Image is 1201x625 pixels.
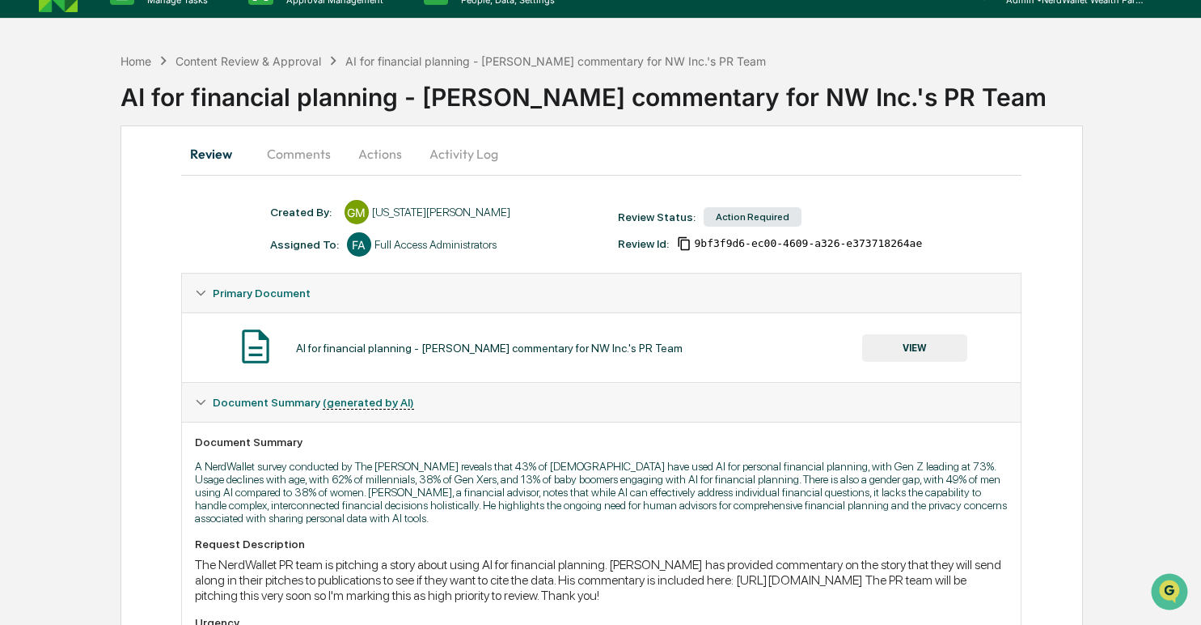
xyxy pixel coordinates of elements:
div: secondary tabs example [181,134,1022,173]
img: Document Icon [235,326,276,367]
a: Powered byPylon [114,274,196,287]
u: (generated by AI) [323,396,414,410]
div: Document Summary (generated by AI) [182,383,1021,422]
input: Clear [42,74,267,91]
a: 🖐️Preclearance [10,198,111,227]
a: 🗄️Attestations [111,198,207,227]
div: 🗄️ [117,206,130,219]
div: Review Status: [618,210,696,223]
div: The NerdWallet PR team is pitching a story about using AI for financial planning. [PERSON_NAME] h... [195,557,1009,603]
iframe: Open customer support [1149,572,1193,615]
span: Copy Id [677,236,691,251]
div: Home [121,54,151,68]
span: Attestations [133,204,201,220]
button: Activity Log [417,134,511,173]
p: How can we help? [16,34,294,60]
button: Review [181,134,254,173]
div: Assigned To: [270,238,339,251]
span: Primary Document [213,287,311,300]
span: Preclearance [32,204,104,220]
div: Document Summary [195,436,1009,449]
div: AI for financial planning - [PERSON_NAME] commentary for NW Inc.'s PR Team [296,342,683,355]
span: Pylon [161,274,196,287]
div: Start new chat [55,124,265,140]
div: Created By: ‎ ‎ [270,206,336,219]
div: Review Id: [618,237,669,250]
p: A NerdWallet survey conducted by The [PERSON_NAME] reveals that 43% of [DEMOGRAPHIC_DATA] have us... [195,460,1009,525]
button: Actions [344,134,417,173]
span: Document Summary [213,396,414,409]
button: Start new chat [275,129,294,148]
button: VIEW [862,334,967,362]
div: 🔎 [16,236,29,249]
span: Data Lookup [32,235,102,251]
div: 🖐️ [16,206,29,219]
button: Comments [254,134,344,173]
div: Action Required [704,207,801,227]
div: GM [345,200,369,224]
img: 1746055101610-c473b297-6a78-478c-a979-82029cc54cd1 [16,124,45,153]
div: Full Access Administrators [374,238,497,251]
div: FA [347,232,371,257]
div: Primary Document [182,312,1021,382]
div: Primary Document [182,274,1021,312]
div: We're available if you need us! [55,140,205,153]
span: 9bf3f9d6-ec00-4609-a326-e373718264ae [695,237,923,250]
div: Request Description [195,538,1009,551]
a: 🔎Data Lookup [10,228,108,257]
div: Content Review & Approval [175,54,321,68]
div: [US_STATE][PERSON_NAME] [372,206,510,219]
div: AI for financial planning - [PERSON_NAME] commentary for NW Inc.'s PR Team [345,54,766,68]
